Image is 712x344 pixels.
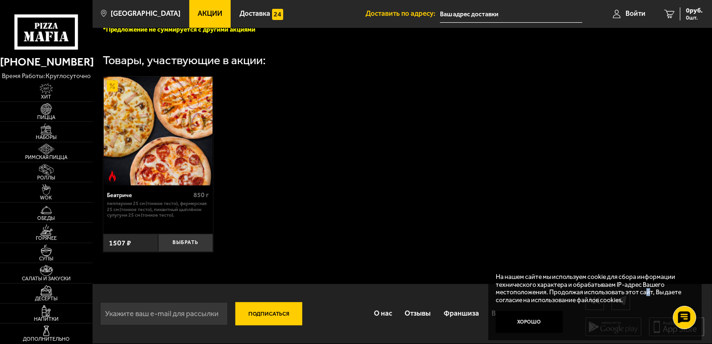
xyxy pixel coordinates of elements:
span: Акции [198,10,222,17]
span: 1507 ₽ [109,238,131,247]
span: 0 шт. [686,15,703,20]
span: [GEOGRAPHIC_DATA] [111,10,180,17]
a: О нас [367,302,399,326]
button: Подписаться [235,302,302,325]
img: Острое блюдо [107,171,118,182]
span: 0 руб. [686,7,703,14]
p: Пепперони 25 см (тонкое тесто), Фермерская 25 см (тонкое тесто), Пикантный цыплёнок сулугуни 25 с... [107,201,209,218]
font: *Предложение не суммируется с другими акциями [103,26,256,33]
input: Ваш адрес доставки [440,6,582,23]
img: Беатриче [104,77,213,185]
button: Хорошо [496,311,563,333]
button: Выбрать [158,234,213,252]
div: Товары, участвующие в акции: [103,54,266,66]
div: Беатриче [107,192,191,198]
input: Укажите ваш e-mail для рассылки [100,302,228,325]
a: Отзывы [399,302,438,326]
a: Вакансии [486,302,530,326]
a: АкционныйОстрое блюдоБеатриче [103,77,213,185]
img: Акционный [107,80,118,92]
span: Войти [625,10,645,17]
span: Доставить по адресу: [366,10,440,17]
span: Доставка [240,10,270,17]
img: 15daf4d41897b9f0e9f617042186c801.svg [272,9,283,20]
a: Франшиза [437,302,486,326]
p: На нашем сайте мы используем cookie для сбора информации технического характера и обрабатываем IP... [496,273,689,304]
span: 850 г [193,191,209,199]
